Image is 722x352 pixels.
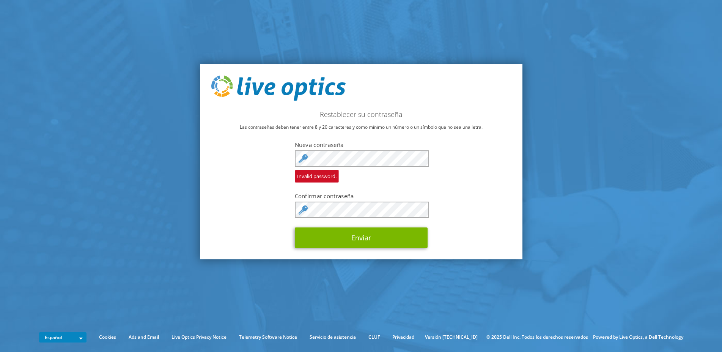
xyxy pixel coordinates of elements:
li: © 2025 Dell Inc. Todos los derechos reservados [483,333,592,341]
a: Telemetry Software Notice [233,333,303,341]
p: Las contraseñas deben tener entre 8 y 20 caracteres y como mínimo un número o un símbolo que no s... [211,123,511,131]
a: Ads and Email [123,333,165,341]
h2: Restablecer su contraseña [211,110,511,118]
a: Cookies [93,333,122,341]
span: Invalid password. [295,170,339,183]
a: Servicio de asistencia [304,333,362,341]
a: CLUF [363,333,385,341]
img: live_optics_svg.svg [211,76,346,101]
a: Privacidad [387,333,420,341]
button: Enviar [295,227,428,248]
label: Nueva contraseña [295,141,428,148]
li: Powered by Live Optics, a Dell Technology [593,333,683,341]
a: Live Optics Privacy Notice [166,333,232,341]
li: Versión [TECHNICAL_ID] [421,333,481,341]
label: Confirmar contraseña [295,192,428,200]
